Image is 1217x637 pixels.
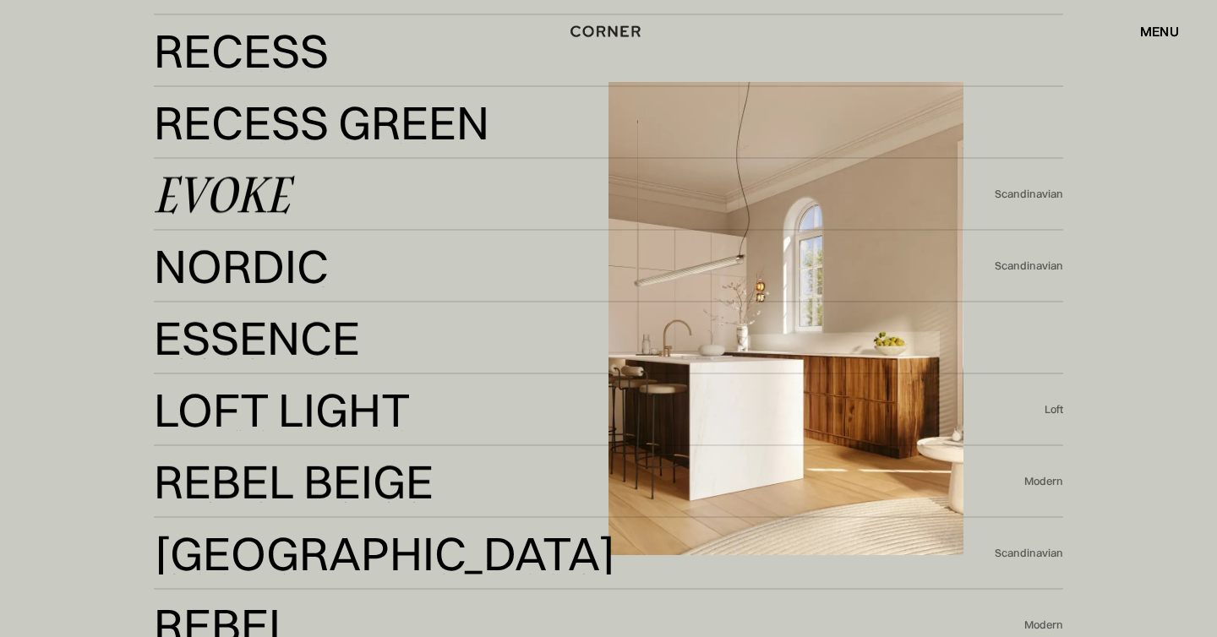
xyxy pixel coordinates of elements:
[154,501,410,542] div: Rebel Beige
[154,102,1063,144] a: Recess GreenRecess Green
[154,317,360,357] div: Essence
[154,174,290,215] div: Evoke
[154,389,1045,431] a: Loft LightLoft Light
[995,546,1063,561] div: Scandinavian
[154,318,1063,359] a: EssenceEssence
[1140,24,1179,38] div: menu
[154,389,411,430] div: Loft Light
[154,286,319,326] div: Nordic
[154,461,1024,503] a: Rebel BeigeRebel Beige
[154,460,434,501] div: Rebel Beige
[995,187,1063,202] div: Scandinavian
[154,102,489,143] div: Recess Green
[560,20,656,42] a: home
[154,533,616,574] div: [GEOGRAPHIC_DATA]
[154,245,329,286] div: Nordic
[154,357,331,398] div: Essence
[154,573,587,613] div: [GEOGRAPHIC_DATA]
[1123,17,1179,46] div: menu
[154,142,452,182] div: Recess Green
[154,246,995,287] a: NordicNordic
[1024,618,1063,633] div: Modern
[154,429,395,470] div: Loft Light
[1045,402,1063,417] div: Loft
[154,533,995,574] a: [GEOGRAPHIC_DATA][GEOGRAPHIC_DATA]
[1024,474,1063,489] div: Modern
[154,70,304,111] div: Recess
[995,259,1063,274] div: Scandinavian
[154,174,995,215] a: EvokeEvoke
